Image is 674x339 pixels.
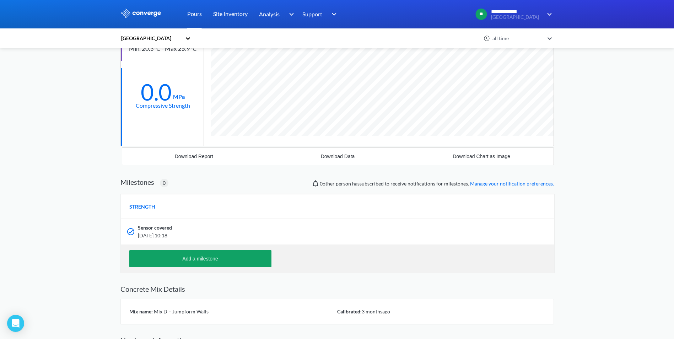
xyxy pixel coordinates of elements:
[484,35,490,42] img: icon-clock.svg
[302,10,322,18] span: Support
[491,15,543,20] span: [GEOGRAPHIC_DATA]
[266,148,410,165] button: Download Data
[120,285,554,293] h2: Concrete Mix Details
[138,224,172,232] span: Sensor covered
[122,148,266,165] button: Download Report
[129,308,153,314] span: Mix name:
[453,154,510,159] div: Download Chart as Image
[129,44,197,54] div: Min: 20.5°C - Max 25.9°C
[138,232,460,240] span: [DATE] 10:18
[491,34,544,42] div: all time
[320,181,335,187] span: 0 other
[362,308,390,314] span: 3 months ago
[120,9,162,18] img: logo_ewhite.svg
[141,83,172,101] div: 0.0
[327,10,339,18] img: downArrow.svg
[320,180,554,188] span: person has subscribed to receive notifications for milestones.
[120,34,182,42] div: [GEOGRAPHIC_DATA]
[470,181,554,187] a: Manage your notification preferences.
[259,10,280,18] span: Analysis
[120,178,154,186] h2: Milestones
[543,10,554,18] img: downArrow.svg
[321,154,355,159] div: Download Data
[129,250,271,267] button: Add a milestone
[284,10,296,18] img: downArrow.svg
[7,315,24,332] div: Open Intercom Messenger
[136,101,190,110] div: Compressive Strength
[129,203,155,211] span: STRENGTH
[410,148,554,165] button: Download Chart as Image
[153,308,209,314] span: Mix D – Jumpform Walls
[311,179,320,188] img: notifications-icon.svg
[337,308,362,314] span: Calibrated:
[163,179,166,187] span: 0
[175,154,213,159] div: Download Report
